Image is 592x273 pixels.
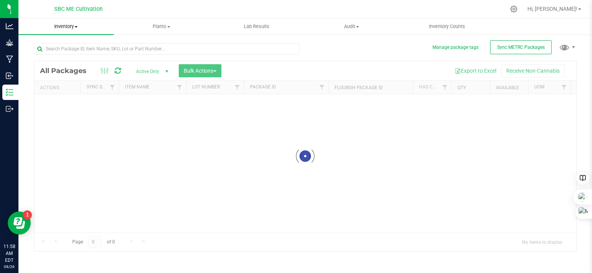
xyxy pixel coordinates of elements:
[6,105,13,113] inline-svg: Outbound
[23,210,32,220] iframe: Resource center unread badge
[490,40,552,54] button: Sync METRC Packages
[34,43,299,55] input: Search Package ID, Item Name, SKU, Lot or Part Number...
[114,23,209,30] span: Plants
[6,39,13,47] inline-svg: Grow
[3,243,15,264] p: 11:58 AM EDT
[419,23,476,30] span: Inventory Counts
[304,23,399,30] span: Audit
[54,6,103,12] span: SBC ME Cultivation
[18,18,114,35] a: Inventory
[509,5,519,13] div: Manage settings
[233,23,280,30] span: Lab Results
[6,22,13,30] inline-svg: Analytics
[3,264,15,270] p: 08/26
[527,6,577,12] span: Hi, [PERSON_NAME]!
[6,88,13,96] inline-svg: Inventory
[399,18,495,35] a: Inventory Counts
[8,211,31,235] iframe: Resource center
[497,45,545,50] span: Sync METRC Packages
[18,23,114,30] span: Inventory
[432,44,479,51] button: Manage package tags
[209,18,304,35] a: Lab Results
[114,18,209,35] a: Plants
[6,72,13,80] inline-svg: Inbound
[304,18,399,35] a: Audit
[6,55,13,63] inline-svg: Manufacturing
